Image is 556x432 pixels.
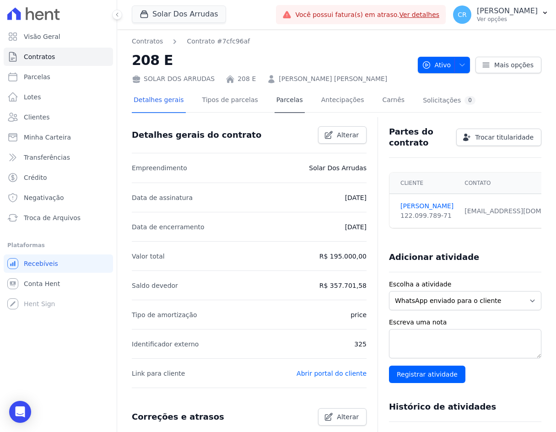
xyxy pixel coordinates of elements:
[418,57,470,73] button: Ativo
[475,133,534,142] span: Trocar titularidade
[24,153,70,162] span: Transferências
[187,37,250,46] a: Contrato #7cfc96af
[132,339,199,350] p: Identificador externo
[389,280,541,289] label: Escolha a atividade
[477,6,538,16] p: [PERSON_NAME]
[132,5,226,23] button: Solar Dos Arrudas
[132,37,163,46] a: Contratos
[24,32,60,41] span: Visão Geral
[400,211,453,221] div: 122.099.789-71
[295,10,439,20] span: Você possui fatura(s) em atraso.
[318,408,367,426] a: Alterar
[319,89,366,113] a: Antecipações
[24,92,41,102] span: Lotes
[9,401,31,423] div: Open Intercom Messenger
[24,133,71,142] span: Minha Carteira
[345,221,367,232] p: [DATE]
[494,60,534,70] span: Mais opções
[24,213,81,222] span: Troca de Arquivos
[354,339,367,350] p: 325
[4,108,113,126] a: Clientes
[132,221,205,232] p: Data de encerramento
[24,193,64,202] span: Negativação
[318,126,367,144] a: Alterar
[345,192,367,203] p: [DATE]
[279,74,387,84] a: [PERSON_NAME] [PERSON_NAME]
[4,275,113,293] a: Conta Hent
[389,318,541,327] label: Escreva uma nota
[4,68,113,86] a: Parcelas
[400,201,453,211] a: [PERSON_NAME]
[477,16,538,23] p: Ver opções
[337,130,359,140] span: Alterar
[475,57,541,73] a: Mais opções
[389,252,479,263] h3: Adicionar atividade
[389,173,459,194] th: Cliente
[238,74,256,84] a: 208 E
[456,129,541,146] a: Trocar titularidade
[380,89,406,113] a: Carnês
[4,128,113,146] a: Minha Carteira
[389,366,465,383] input: Registrar atividade
[4,27,113,46] a: Visão Geral
[4,168,113,187] a: Crédito
[4,189,113,207] a: Negativação
[132,251,165,262] p: Valor total
[24,113,49,122] span: Clientes
[297,370,367,377] a: Abrir portal do cliente
[24,279,60,288] span: Conta Hent
[132,37,410,46] nav: Breadcrumb
[132,368,185,379] p: Link para cliente
[132,280,178,291] p: Saldo devedor
[132,192,193,203] p: Data de assinatura
[319,251,367,262] p: R$ 195.000,00
[464,96,475,105] div: 0
[458,11,467,18] span: CR
[132,309,197,320] p: Tipo de amortização
[132,37,250,46] nav: Breadcrumb
[319,280,367,291] p: R$ 357.701,58
[389,401,496,412] h3: Histórico de atividades
[132,74,215,84] div: SOLAR DOS ARRUDAS
[337,412,359,421] span: Alterar
[132,130,261,140] h3: Detalhes gerais do contrato
[132,162,187,173] p: Empreendimento
[446,2,556,27] button: CR [PERSON_NAME] Ver opções
[132,411,224,422] h3: Correções e atrasos
[4,48,113,66] a: Contratos
[24,259,58,268] span: Recebíveis
[351,309,367,320] p: price
[421,89,477,113] a: Solicitações0
[24,52,55,61] span: Contratos
[200,89,260,113] a: Tipos de parcelas
[422,57,451,73] span: Ativo
[399,11,440,18] a: Ver detalhes
[275,89,305,113] a: Parcelas
[4,148,113,167] a: Transferências
[4,88,113,106] a: Lotes
[7,240,109,251] div: Plataformas
[389,126,449,148] h3: Partes do contrato
[4,254,113,273] a: Recebíveis
[423,96,475,105] div: Solicitações
[132,50,410,70] h2: 208 E
[24,173,47,182] span: Crédito
[309,162,367,173] p: Solar Dos Arrudas
[24,72,50,81] span: Parcelas
[132,89,186,113] a: Detalhes gerais
[4,209,113,227] a: Troca de Arquivos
